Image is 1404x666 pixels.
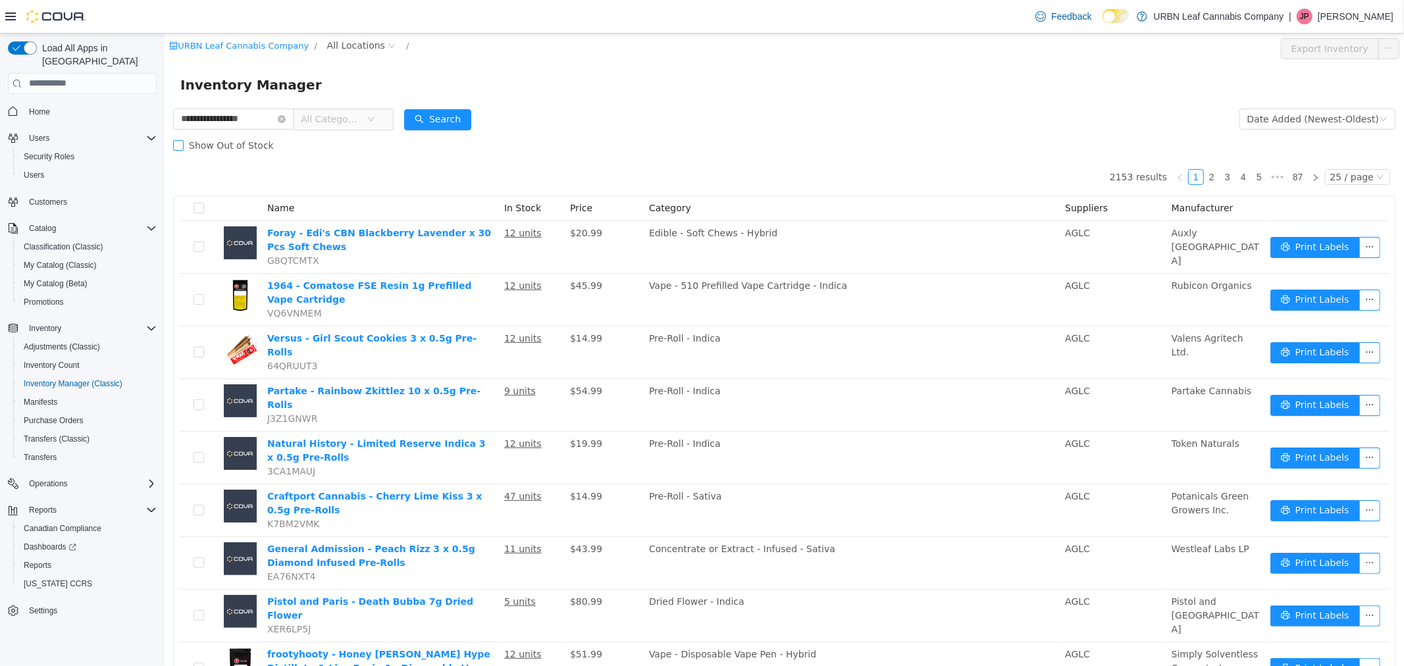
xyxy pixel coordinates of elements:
a: Canadian Compliance [18,521,107,536]
img: Craftport Cannabis - Cherry Lime Kiss 3 x 0.5g Pre-Rolls placeholder [59,456,92,489]
i: icon: close-circle [113,82,121,90]
li: 3 [1055,136,1071,151]
a: [US_STATE] CCRS [18,576,97,592]
td: Pre-Roll - Indica [479,293,895,346]
button: icon: ellipsis [1195,467,1216,488]
img: 1964 - Comatose FSE Resin 1g Prefilled Vape Cartridge hero shot [59,245,92,278]
button: Catalog [3,219,162,238]
span: $20.99 [405,194,438,205]
span: AGLC [900,457,925,468]
td: Dried Flower - Indica [479,556,895,609]
button: Operations [24,476,73,492]
button: Operations [3,474,162,493]
button: My Catalog (Beta) [13,274,162,293]
a: 3 [1056,136,1070,151]
span: Inventory Count [18,357,157,373]
span: Manifests [24,397,57,407]
i: icon: down [1212,140,1220,149]
button: icon: ellipsis [1195,203,1216,224]
button: icon: ellipsis [1195,361,1216,382]
a: Users [18,167,49,183]
img: Cova [26,10,86,23]
u: 11 units [340,510,377,521]
a: Manifests [18,394,63,410]
i: icon: down [203,82,211,91]
a: Promotions [18,294,69,310]
span: AGLC [900,405,925,415]
span: $43.99 [405,510,438,521]
a: Adjustments (Classic) [18,339,105,355]
li: Previous Page [1008,136,1024,151]
span: JP [1300,9,1309,24]
span: Adjustments (Classic) [24,342,100,352]
span: Users [24,170,44,180]
span: Purchase Orders [24,415,84,426]
span: Transfers (Classic) [24,434,90,444]
a: Craftport Cannabis - Cherry Lime Kiss 3 x 0.5g Pre-Rolls [103,457,317,482]
span: My Catalog (Beta) [18,276,157,292]
span: Pistol and [GEOGRAPHIC_DATA] [1007,563,1095,601]
button: icon: ellipsis [1214,5,1235,26]
button: Users [24,130,55,146]
span: Customers [29,197,67,207]
li: Next Page [1143,136,1159,151]
button: Security Roles [13,147,162,166]
a: Versus - Girl Scout Cookies 3 x 0.5g Pre-Rolls [103,299,312,324]
span: AGLC [900,247,925,257]
span: Adjustments (Classic) [18,339,157,355]
li: 2 [1039,136,1055,151]
span: Settings [29,605,57,616]
td: Vape - Disposable Vape Pen - Hybrid [479,609,895,661]
u: 5 units [340,563,371,573]
i: icon: left [1012,140,1020,148]
a: Partake - Rainbow Zkittlez 10 x 0.5g Pre-Rolls [103,352,316,376]
button: icon: printerPrint Labels [1106,309,1195,330]
span: $14.99 [405,457,438,468]
u: 12 units [340,299,377,310]
button: [US_STATE] CCRS [13,575,162,593]
a: 1964 - Comatose FSE Resin 1g Prefilled Vape Cartridge [103,247,307,271]
span: AGLC [900,299,925,310]
button: Manifests [13,393,162,411]
a: Dashboards [13,538,162,556]
span: Settings [24,602,157,619]
span: Potanicals Green Growers Inc. [1007,457,1085,482]
a: Home [24,104,55,120]
span: G8QTCMTX [103,222,155,232]
button: icon: searchSearch [240,76,307,97]
nav: Complex example [8,97,157,655]
a: 87 [1124,136,1143,151]
span: AGLC [900,615,925,626]
span: Reports [18,557,157,573]
button: Reports [13,556,162,575]
button: icon: printerPrint Labels [1106,572,1195,593]
span: Classification (Classic) [24,242,103,252]
img: frootyhooty - Honey Berry Hype Distillate & Live Rosin 1g Disposable Vape hero shot [59,614,92,647]
i: icon: down [1215,82,1223,91]
span: / [242,7,244,17]
span: Users [29,133,49,143]
span: Reports [24,502,157,518]
span: ••• [1103,136,1124,151]
button: Inventory Manager (Classic) [13,374,162,393]
span: Partake Cannabis [1007,352,1087,363]
button: Export Inventory [1116,5,1214,26]
button: icon: printerPrint Labels [1106,361,1195,382]
td: Pre-Roll - Sativa [479,451,895,503]
button: Reports [3,501,162,519]
span: Manifests [18,394,157,410]
td: Pre-Roll - Indica [479,346,895,398]
span: $14.99 [405,299,438,310]
li: 1 [1024,136,1039,151]
button: Purchase Orders [13,411,162,430]
span: Inventory Manager (Classic) [24,378,122,389]
a: My Catalog (Beta) [18,276,93,292]
span: AGLC [900,352,925,363]
button: icon: printerPrint Labels [1106,625,1195,646]
img: Pistol and Paris - Death Bubba 7g Dried Flower placeholder [59,561,92,594]
a: 5 [1087,136,1102,151]
u: 12 units [340,194,377,205]
img: Natural History - Limited Reserve Indica 3 x 0.5g Pre-Rolls placeholder [59,403,92,436]
span: All Categories [136,79,196,92]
